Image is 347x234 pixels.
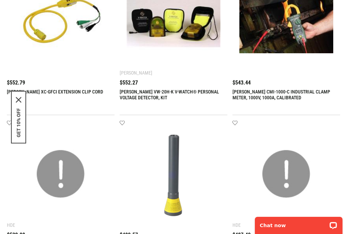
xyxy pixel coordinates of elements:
button: GET 10% OFF [16,108,21,137]
img: GREENLEE IEP-EA/C UNDERGROUND ELBOW PROBE, TAG® [127,127,220,221]
a: [PERSON_NAME] CMI-1000-C INDUSTRIAL CLAMP METER, 1000V, 1000A, CALIBRATED [232,89,330,100]
iframe: LiveChat chat widget [250,212,347,234]
img: GREENLEE CM-100/V METAL CARRYING CASE, MARK [14,127,108,221]
div: HDE [7,222,15,228]
a: [PERSON_NAME] XC-GFCI EXTENSION CLIP CORD [7,89,103,94]
span: $552.27 [120,80,138,86]
img: GREENLEE HV-216 TELESCOPIC HOT STICK, 60 [239,127,333,221]
svg: close icon [16,97,21,102]
div: [PERSON_NAME] [120,70,152,76]
div: HDE [232,222,241,228]
span: $552.79 [7,80,25,86]
span: $543.44 [232,80,251,86]
a: [PERSON_NAME] VW-20H-K V-WATCH® PERSONAL VOLTAGE DETECTOR, KIT [120,89,219,100]
button: Close [16,97,21,102]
